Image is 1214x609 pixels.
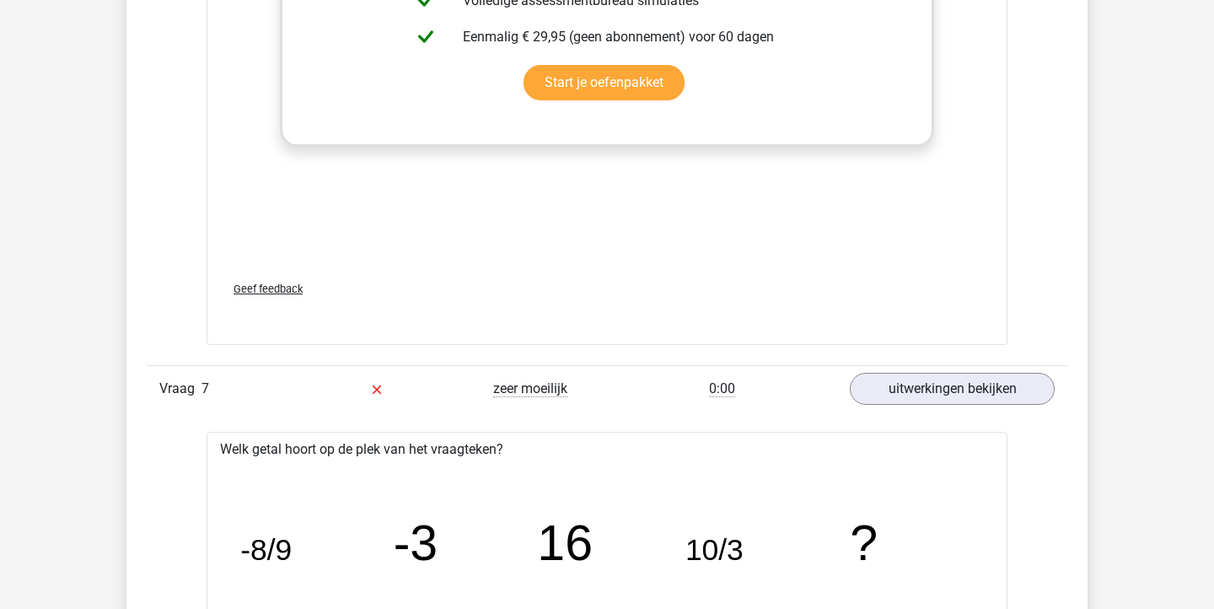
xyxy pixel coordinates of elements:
[709,380,735,397] span: 0:00
[493,380,567,397] span: zeer moeilijk
[234,283,303,295] span: Geef feedback
[159,379,201,399] span: Vraag
[537,515,593,571] tspan: 16
[524,65,685,100] a: Start je oefenpakket
[850,373,1055,405] a: uitwerkingen bekijken
[394,515,438,571] tspan: -3
[850,515,878,571] tspan: ?
[240,533,292,567] tspan: -8/9
[685,533,744,567] tspan: 10/3
[201,380,209,396] span: 7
